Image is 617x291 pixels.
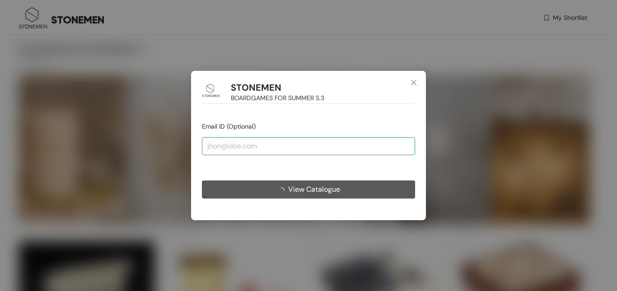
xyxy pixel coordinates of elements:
span: BOARDGAMES FOR SUMMER S.3 [231,93,324,103]
span: Email ID (Optional) [202,122,256,130]
span: View Catalogue [288,184,340,195]
button: View Catalogue [202,180,415,199]
h1: STONEMEN [231,82,281,93]
img: Buyer Portal [202,82,220,100]
button: Close [402,71,426,95]
input: jhon@doe.com [202,137,415,155]
span: loading [277,187,288,194]
span: close [410,79,417,86]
